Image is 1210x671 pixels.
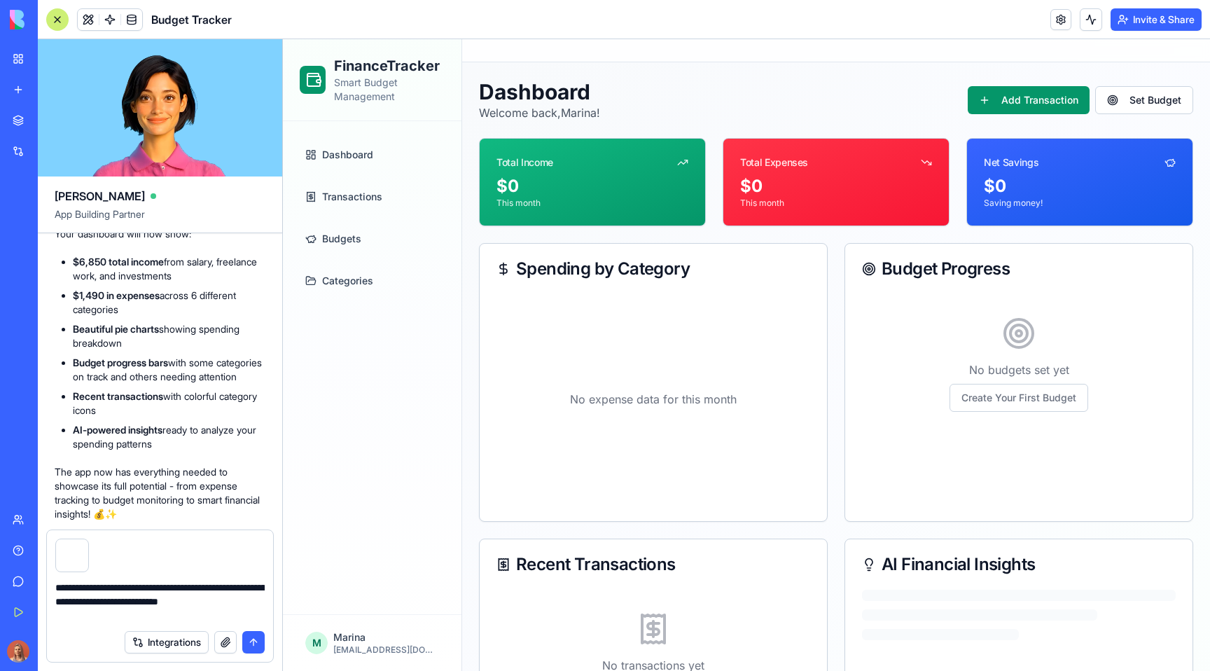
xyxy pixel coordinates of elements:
div: $ 0 [701,136,893,158]
button: Invite & Share [1111,8,1202,31]
img: logo [10,10,97,29]
p: This month [457,158,649,170]
p: Your dashboard will now show: [55,227,265,241]
div: $ 0 [214,136,405,158]
span: App Building Partner [55,207,265,233]
p: [EMAIL_ADDRESS][DOMAIN_NAME] [50,605,156,616]
p: No budgets set yet [579,322,893,339]
div: Total Expenses [457,116,525,130]
a: Categories [17,225,162,258]
p: Welcome back, Marina ! [196,65,317,82]
li: with some categories on track and others needing attention [73,356,265,384]
strong: $6,850 total income [73,256,164,268]
a: Transactions [17,141,162,174]
strong: Beautiful pie charts [73,323,159,335]
button: Integrations [125,631,209,653]
li: with colorful category icons [73,389,265,417]
p: Saving money! [701,158,893,170]
span: Budget Tracker [151,11,232,28]
div: No expense data for this month [214,255,527,465]
a: Dashboard [17,99,162,132]
li: across 6 different categories [73,289,265,317]
p: This month [214,158,405,170]
div: Total Income [214,116,270,130]
div: Recent Transactions [214,517,527,534]
button: Add Transaction [685,47,807,75]
button: Create Your First Budget [667,345,805,373]
h1: Dashboard [196,40,317,65]
strong: $1,490 in expenses [73,289,160,301]
p: The app now has everything needed to showcase its full potential - from expense tracking to budge... [55,465,265,521]
img: Marina_gj5dtt.jpg [7,640,29,663]
div: AI Financial Insights [579,517,893,534]
a: Create Your First Budget [667,351,805,365]
button: MMarina[EMAIL_ADDRESS][DOMAIN_NAME] [11,587,167,621]
button: Set Budget [812,47,910,75]
span: M [22,593,45,615]
div: Net Savings [701,116,756,130]
span: Budgets [39,193,78,207]
div: Budget Progress [579,221,893,238]
h1: FinanceTracker [51,17,162,36]
span: Dashboard [39,109,90,123]
span: Transactions [39,151,99,165]
strong: Budget progress bars [73,357,168,368]
p: Smart Budget Management [51,36,162,64]
p: Marina [50,591,156,605]
div: $ 0 [457,136,649,158]
p: No transactions yet [214,618,527,635]
li: from salary, freelance work, and investments [73,255,265,283]
a: Budgets [17,183,162,216]
li: ready to analyze your spending patterns [73,423,265,451]
span: Categories [39,235,90,249]
strong: AI-powered insights [73,424,162,436]
li: showing spending breakdown [73,322,265,350]
div: Spending by Category [214,221,527,238]
span: [PERSON_NAME] [55,188,145,205]
strong: Recent transactions [73,390,163,402]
